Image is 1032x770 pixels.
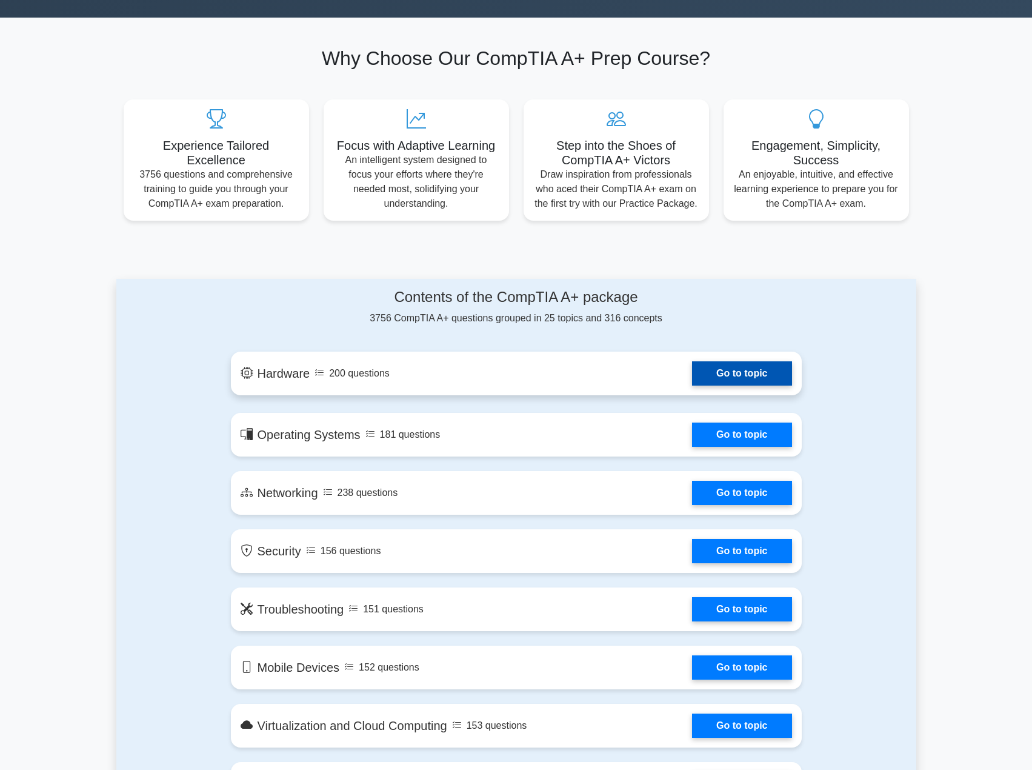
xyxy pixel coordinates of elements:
[692,423,791,447] a: Go to topic
[333,138,499,153] h5: Focus with Adaptive Learning
[733,138,899,167] h5: Engagement, Simplicity, Success
[333,153,499,211] p: An intelligent system designed to focus your efforts where they're needed most, solidifying your ...
[692,539,791,563] a: Go to topic
[733,167,899,211] p: An enjoyable, intuitive, and effective learning experience to prepare you for the CompTIA A+ exam.
[133,167,299,211] p: 3756 questions and comprehensive training to guide you through your CompTIA A+ exam preparation.
[692,597,791,621] a: Go to topic
[231,289,802,326] div: 3756 CompTIA A+ questions grouped in 25 topics and 316 concepts
[692,714,791,738] a: Go to topic
[533,167,699,211] p: Draw inspiration from professionals who aced their CompTIA A+ exam on the first try with our Prac...
[231,289,802,306] h4: Contents of the CompTIA A+ package
[692,655,791,680] a: Go to topic
[692,361,791,386] a: Go to topic
[692,481,791,505] a: Go to topic
[533,138,699,167] h5: Step into the Shoes of CompTIA A+ Victors
[124,47,909,70] h2: Why Choose Our CompTIA A+ Prep Course?
[133,138,299,167] h5: Experience Tailored Excellence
